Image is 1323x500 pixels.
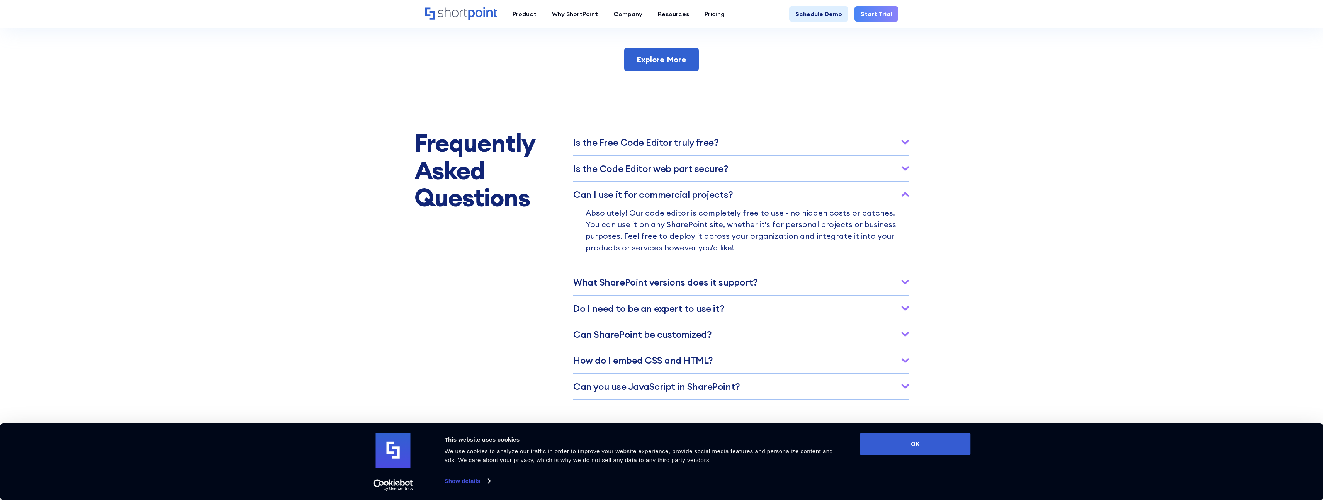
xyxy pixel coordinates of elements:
h3: Ca﻿n I use it for commercial projects? [573,189,733,199]
div: Company [613,9,642,19]
a: Why ShortPoint [544,6,606,22]
a: Schedule Demo [789,6,848,22]
a: Show details [445,475,490,487]
h3: Can SharePoint be customized? [573,329,712,339]
img: logo [376,433,411,468]
span: We use cookies to analyze our traffic in order to improve your website experience, provide social... [445,448,833,463]
a: Resources [650,6,697,22]
h3: What SharePoint versions does it support? [573,277,757,287]
a: Usercentrics Cookiebot - opens in a new window [359,479,427,491]
div: Resources [658,9,689,19]
div: This website uses cookies [445,435,843,444]
a: Explore More [624,48,699,71]
div: Product [513,9,537,19]
a: Home [425,7,497,20]
div: Why ShortPoint [552,9,598,19]
a: Pricing [697,6,732,22]
p: Absolutely! Our code editor is completely free to use - no hidden costs or catches. You can use i... [586,207,896,269]
a: Company [606,6,650,22]
iframe: Chat Widget [1184,410,1323,500]
h3: Is the Code Editor web part secure? [573,163,728,173]
h2: Frequently Asked Questions [414,129,535,211]
h3: Can you use JavaScript in SharePoint? [573,381,740,391]
a: Product [505,6,544,22]
h3: Do I need﻿ to be an expert to use it? [573,303,724,313]
h3: How do I embed CSS and HTML? [573,355,713,365]
button: OK [860,433,971,455]
a: Start Trial [854,6,898,22]
h3: Is the Free Co﻿de Editor truly free? [573,137,718,147]
div: Pricing [705,9,725,19]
